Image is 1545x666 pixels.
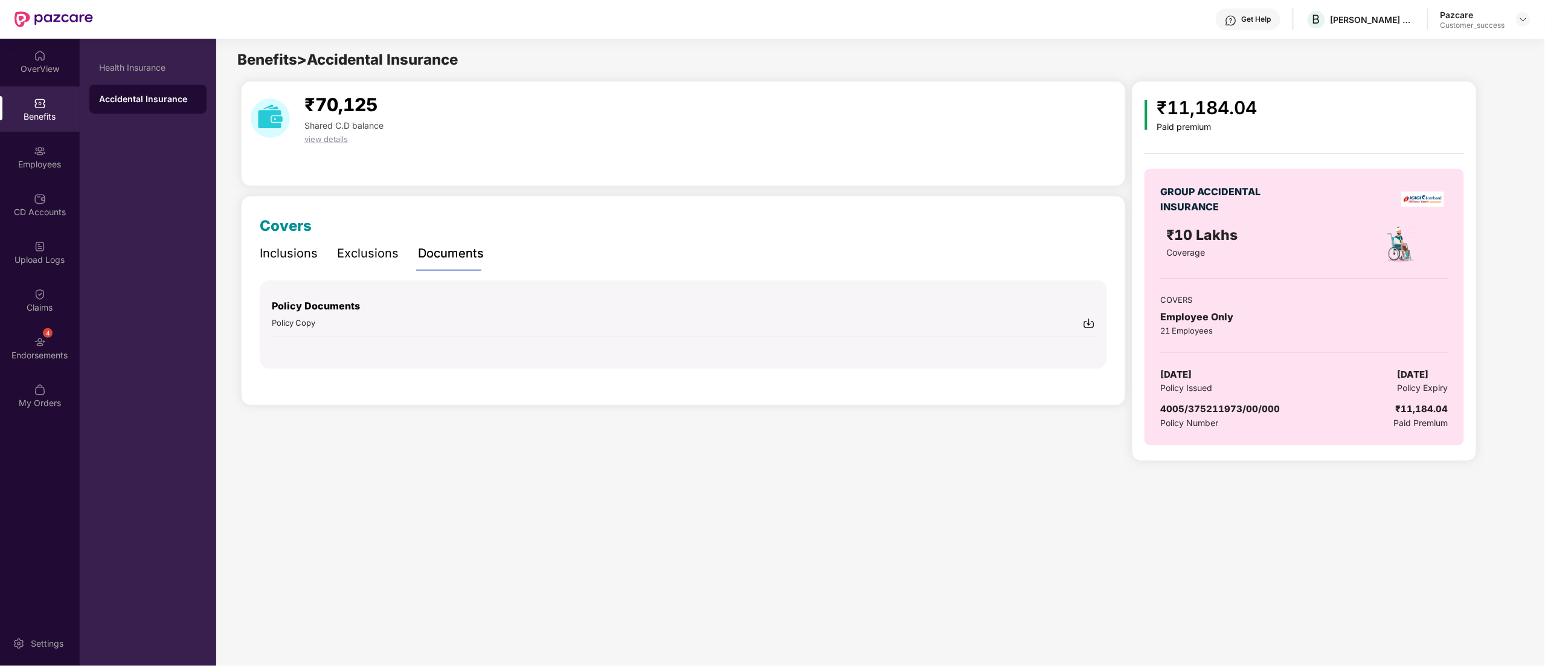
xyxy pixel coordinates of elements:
[1441,21,1505,30] div: Customer_success
[99,93,197,105] div: Accidental Insurance
[34,288,46,300] img: svg+xml;base64,PHN2ZyBpZD0iQ2xhaW0iIHhtbG5zPSJodHRwOi8vd3d3LnczLm9yZy8yMDAwL3N2ZyIgd2lkdGg9IjIwIi...
[1441,9,1505,21] div: Pazcare
[260,244,318,263] div: Inclusions
[1394,416,1448,430] span: Paid Premium
[1331,14,1415,25] div: [PERSON_NAME] SYSTEMS PRIVATE LIMITED
[1518,15,1528,24] img: svg+xml;base64,PHN2ZyBpZD0iRHJvcGRvd24tMzJ4MzIiIHhtbG5zPSJodHRwOi8vd3d3LnczLm9yZy8yMDAwL3N2ZyIgd2...
[1157,122,1258,132] div: Paid premium
[1083,317,1095,329] img: svg+xml;base64,PHN2ZyBpZD0iRG93bmxvYWQtMjR4MjQiIHhtbG5zPSJodHRwOi8vd3d3LnczLm9yZy8yMDAwL3N2ZyIgd2...
[1242,15,1271,24] div: Get Help
[1160,325,1448,337] div: 21 Employees
[1160,294,1448,306] div: COVERS
[43,328,53,338] div: 4
[304,134,348,144] span: view details
[34,145,46,157] img: svg+xml;base64,PHN2ZyBpZD0iRW1wbG95ZWVzIiB4bWxucz0iaHR0cDovL3d3dy53My5vcmcvMjAwMC9zdmciIHdpZHRoPS...
[237,51,458,68] span: Benefits > Accidental Insurance
[1160,184,1266,215] div: GROUP ACCIDENTAL INSURANCE
[1381,224,1420,263] img: policyIcon
[99,63,197,73] div: Health Insurance
[1401,192,1444,207] img: insurerLogo
[1160,418,1218,428] span: Policy Number
[1398,381,1448,395] span: Policy Expiry
[14,11,93,27] img: New Pazcare Logo
[272,299,1095,314] p: Policy Documents
[1167,227,1242,244] span: ₹10 Lakhs
[1160,381,1212,395] span: Policy Issued
[337,244,399,263] div: Exclusions
[34,384,46,396] img: svg+xml;base64,PHN2ZyBpZD0iTXlfT3JkZXJzIiBkYXRhLW5hbWU9Ik15IE9yZGVycyIgeG1sbnM9Imh0dHA6Ly93d3cudz...
[1160,367,1192,382] span: [DATE]
[34,97,46,109] img: svg+xml;base64,PHN2ZyBpZD0iQmVuZWZpdHMiIHhtbG5zPSJodHRwOi8vd3d3LnczLm9yZy8yMDAwL3N2ZyIgd2lkdGg9Ij...
[27,638,67,650] div: Settings
[251,99,290,138] img: download
[1160,403,1280,415] span: 4005/375211973/00/000
[34,193,46,205] img: svg+xml;base64,PHN2ZyBpZD0iQ0RfQWNjb3VudHMiIGRhdGEtbmFtZT0iQ0QgQWNjb3VudHMiIHhtbG5zPSJodHRwOi8vd3...
[1160,309,1448,325] div: Employee Only
[34,241,46,253] img: svg+xml;base64,PHN2ZyBpZD0iVXBsb2FkX0xvZ3MiIGRhdGEtbmFtZT0iVXBsb2FkIExvZ3MiIHhtbG5zPSJodHRwOi8vd3...
[1157,94,1258,122] div: ₹11,184.04
[1398,367,1429,382] span: [DATE]
[34,50,46,62] img: svg+xml;base64,PHN2ZyBpZD0iSG9tZSIgeG1sbnM9Imh0dHA6Ly93d3cudzMub3JnLzIwMDAvc3ZnIiB3aWR0aD0iMjAiIG...
[1225,15,1237,27] img: svg+xml;base64,PHN2ZyBpZD0iSGVscC0zMngzMiIgeG1sbnM9Imh0dHA6Ly93d3cudzMub3JnLzIwMDAvc3ZnIiB3aWR0aD...
[1396,402,1448,416] div: ₹11,184.04
[260,215,312,238] div: Covers
[304,120,384,131] span: Shared C.D balance
[1312,12,1320,27] span: B
[1145,100,1148,130] img: icon
[304,94,377,115] span: ₹70,125
[418,244,484,263] div: Documents
[1167,247,1206,257] span: Coverage
[34,336,46,348] img: svg+xml;base64,PHN2ZyBpZD0iRW5kb3JzZW1lbnRzIiB4bWxucz0iaHR0cDovL3d3dy53My5vcmcvMjAwMC9zdmciIHdpZH...
[13,638,25,650] img: svg+xml;base64,PHN2ZyBpZD0iU2V0dGluZy0yMHgyMCIgeG1sbnM9Imh0dHA6Ly93d3cudzMub3JnLzIwMDAvc3ZnIiB3aW...
[272,318,315,328] span: Policy Copy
